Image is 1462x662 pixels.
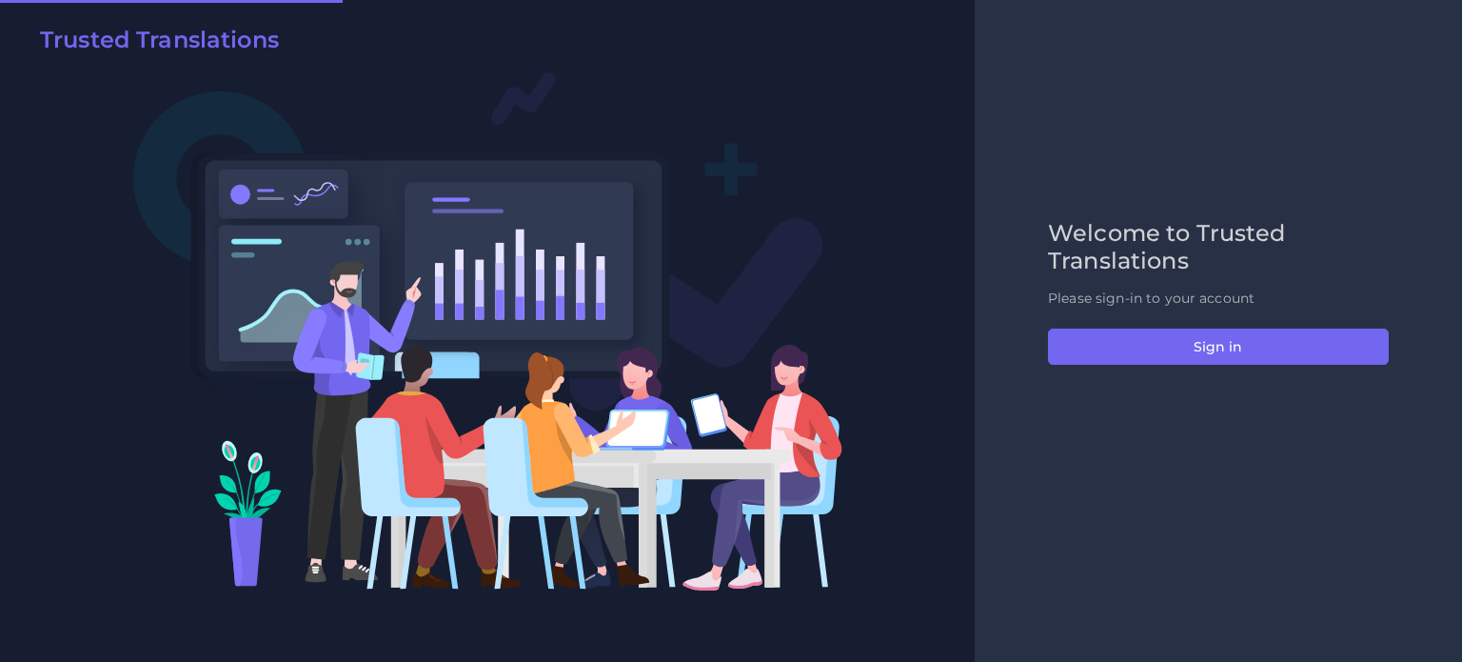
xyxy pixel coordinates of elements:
h2: Welcome to Trusted Translations [1048,220,1389,275]
h2: Trusted Translations [40,27,279,54]
button: Sign in [1048,329,1389,365]
p: Please sign-in to your account [1048,289,1389,309]
img: Login V2 [132,70,843,592]
a: Trusted Translations [27,27,279,61]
